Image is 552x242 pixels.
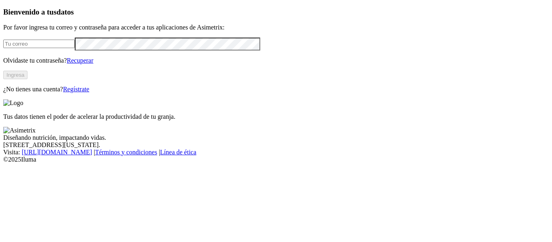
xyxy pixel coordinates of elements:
[95,149,157,156] a: Términos y condiciones
[3,156,549,163] div: © 2025 Iluma
[3,40,75,48] input: Tu correo
[22,149,92,156] a: [URL][DOMAIN_NAME]
[3,149,549,156] div: Visita : | |
[3,86,549,93] p: ¿No tienes una cuenta?
[3,57,549,64] p: Olvidaste tu contraseña?
[160,149,196,156] a: Línea de ética
[3,141,549,149] div: [STREET_ADDRESS][US_STATE].
[3,8,549,17] h3: Bienvenido a tus
[57,8,74,16] span: datos
[3,113,549,120] p: Tus datos tienen el poder de acelerar la productividad de tu granja.
[3,24,549,31] p: Por favor ingresa tu correo y contraseña para acceder a tus aplicaciones de Asimetrix:
[3,99,23,107] img: Logo
[67,57,93,64] a: Recuperar
[63,86,89,93] a: Regístrate
[3,134,549,141] div: Diseñando nutrición, impactando vidas.
[3,127,36,134] img: Asimetrix
[3,71,27,79] button: Ingresa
